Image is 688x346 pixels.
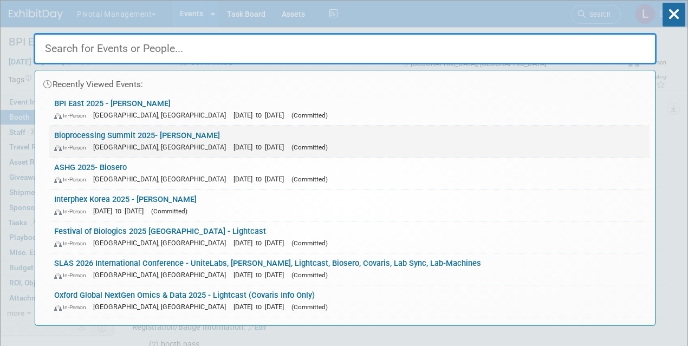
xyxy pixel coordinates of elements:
[233,271,289,279] span: [DATE] to [DATE]
[291,143,328,151] span: (Committed)
[41,70,650,94] div: Recently Viewed Events:
[49,158,650,189] a: ASHG 2025- Biosero In-Person [GEOGRAPHIC_DATA], [GEOGRAPHIC_DATA] [DATE] to [DATE] (Committed)
[291,112,328,119] span: (Committed)
[54,144,91,151] span: In-Person
[49,221,650,253] a: Festival of Biologics 2025 [GEOGRAPHIC_DATA] - Lightcast In-Person [GEOGRAPHIC_DATA], [GEOGRAPHIC...
[93,207,149,215] span: [DATE] to [DATE]
[93,239,231,247] span: [GEOGRAPHIC_DATA], [GEOGRAPHIC_DATA]
[291,239,328,247] span: (Committed)
[233,111,289,119] span: [DATE] to [DATE]
[54,272,91,279] span: In-Person
[93,143,231,151] span: [GEOGRAPHIC_DATA], [GEOGRAPHIC_DATA]
[93,175,231,183] span: [GEOGRAPHIC_DATA], [GEOGRAPHIC_DATA]
[291,271,328,279] span: (Committed)
[54,112,91,119] span: In-Person
[49,126,650,157] a: Bioprocessing Summit 2025- [PERSON_NAME] In-Person [GEOGRAPHIC_DATA], [GEOGRAPHIC_DATA] [DATE] to...
[233,175,289,183] span: [DATE] to [DATE]
[49,285,650,317] a: Oxford Global NextGen Omics & Data 2025 - Lightcast (Covaris Info Only) In-Person [GEOGRAPHIC_DAT...
[54,176,91,183] span: In-Person
[34,33,657,64] input: Search for Events or People...
[93,303,231,311] span: [GEOGRAPHIC_DATA], [GEOGRAPHIC_DATA]
[233,143,289,151] span: [DATE] to [DATE]
[151,207,187,215] span: (Committed)
[291,175,328,183] span: (Committed)
[291,303,328,311] span: (Committed)
[54,208,91,215] span: In-Person
[233,303,289,311] span: [DATE] to [DATE]
[54,240,91,247] span: In-Person
[233,239,289,247] span: [DATE] to [DATE]
[49,190,650,221] a: Interphex Korea 2025 - [PERSON_NAME] In-Person [DATE] to [DATE] (Committed)
[49,94,650,125] a: BPI East 2025 - [PERSON_NAME] In-Person [GEOGRAPHIC_DATA], [GEOGRAPHIC_DATA] [DATE] to [DATE] (Co...
[93,271,231,279] span: [GEOGRAPHIC_DATA], [GEOGRAPHIC_DATA]
[54,304,91,311] span: In-Person
[93,111,231,119] span: [GEOGRAPHIC_DATA], [GEOGRAPHIC_DATA]
[49,253,650,285] a: SLAS 2026 International Conference - UniteLabs, [PERSON_NAME], Lightcast, Biosero, Covaris, Lab S...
